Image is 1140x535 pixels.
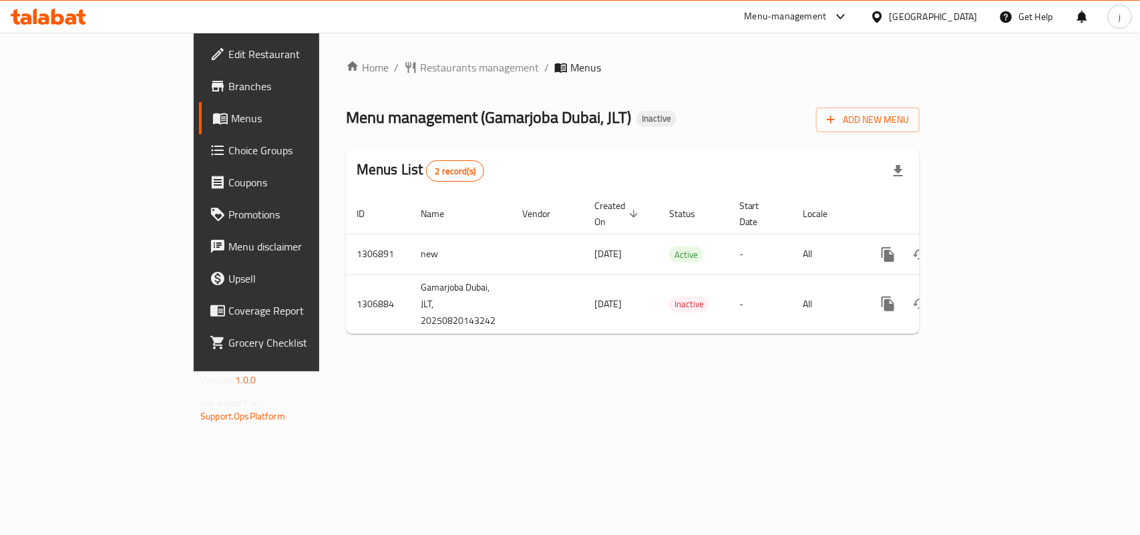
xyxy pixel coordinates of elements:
span: Status [669,206,713,222]
td: Gamarjoba Dubai, JLT, 20250820143242 [410,275,512,333]
td: - [729,234,793,275]
button: Add New Menu [816,108,920,132]
span: Created On [594,198,642,230]
a: Menus [199,102,384,134]
a: Restaurants management [404,59,539,75]
a: Edit Restaurant [199,38,384,70]
span: [DATE] [594,245,622,262]
h2: Menus List [357,160,484,182]
span: [DATE] [594,295,622,313]
nav: breadcrumb [346,59,920,75]
a: Branches [199,70,384,102]
div: Active [669,246,703,262]
td: new [410,234,512,275]
span: 1.0.0 [235,371,256,389]
button: Change Status [904,288,936,320]
button: more [872,288,904,320]
li: / [394,59,399,75]
div: Menu-management [745,9,827,25]
span: 2 record(s) [427,165,484,178]
span: Name [421,206,461,222]
table: enhanced table [346,194,1011,334]
span: Get support on: [200,394,262,411]
span: Add New Menu [827,112,909,128]
span: Menus [231,110,373,126]
th: Actions [862,194,1011,234]
span: Promotions [228,206,373,222]
span: Grocery Checklist [228,335,373,351]
span: Inactive [669,297,709,312]
span: Menus [570,59,601,75]
td: All [793,275,862,333]
span: Vendor [522,206,568,222]
a: Grocery Checklist [199,327,384,359]
span: Locale [803,206,845,222]
span: Menu disclaimer [228,238,373,254]
span: Choice Groups [228,142,373,158]
span: Branches [228,78,373,94]
li: / [544,59,549,75]
a: Menu disclaimer [199,230,384,262]
div: Export file [882,155,914,187]
span: Version: [200,371,233,389]
div: Total records count [426,160,484,182]
span: Coverage Report [228,303,373,319]
a: Choice Groups [199,134,384,166]
span: Upsell [228,271,373,287]
span: Active [669,247,703,262]
a: Promotions [199,198,384,230]
div: Inactive [636,111,677,127]
td: - [729,275,793,333]
span: Coupons [228,174,373,190]
a: Coverage Report [199,295,384,327]
span: Start Date [739,198,777,230]
span: Inactive [636,113,677,124]
span: Restaurants management [420,59,539,75]
span: ID [357,206,382,222]
span: Menu management ( Gamarjoba Dubai, JLT ) [346,102,631,132]
td: All [793,234,862,275]
button: Change Status [904,238,936,271]
div: [GEOGRAPHIC_DATA] [890,9,978,24]
span: Edit Restaurant [228,46,373,62]
a: Upsell [199,262,384,295]
a: Support.OpsPlatform [200,407,285,425]
button: more [872,238,904,271]
span: j [1119,9,1121,24]
a: Coupons [199,166,384,198]
div: Inactive [669,297,709,313]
